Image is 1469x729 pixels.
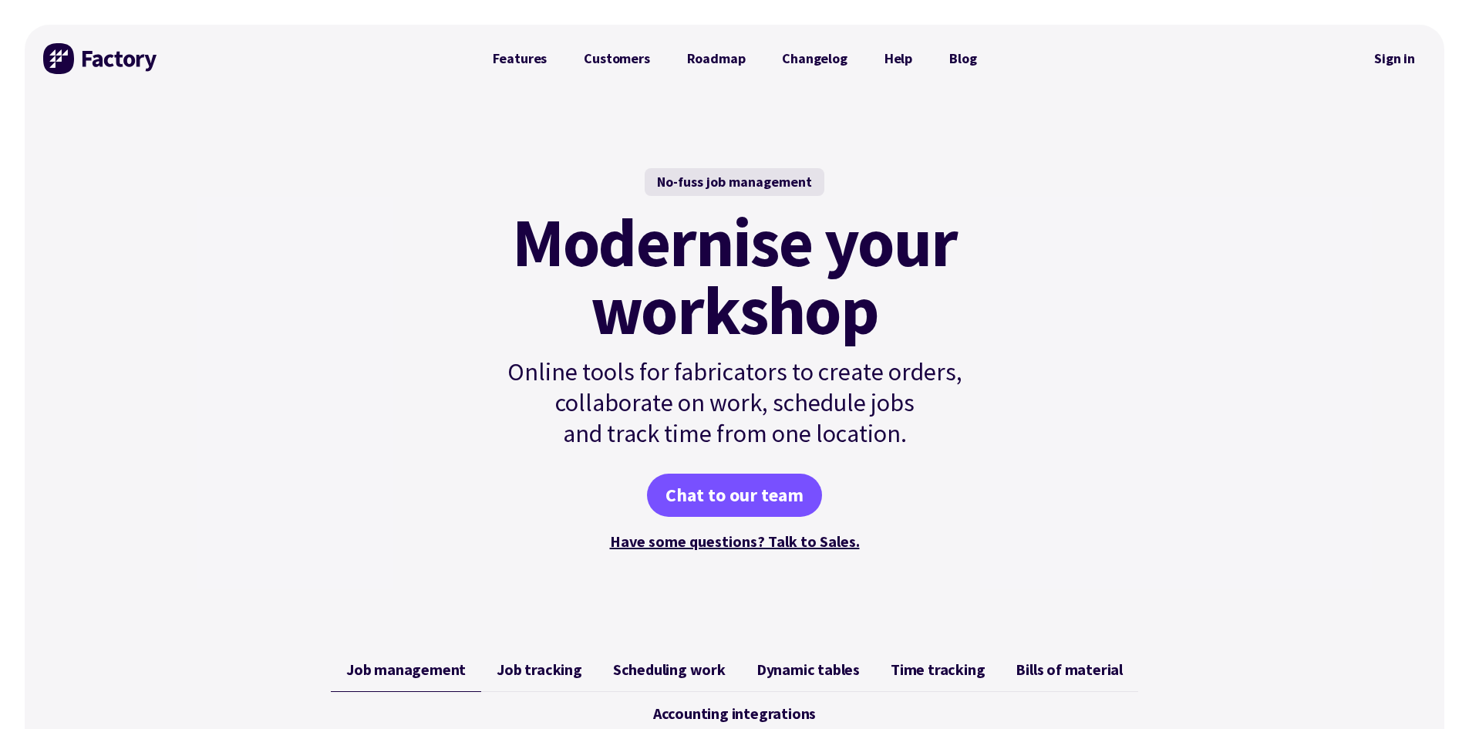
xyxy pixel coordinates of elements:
[565,43,668,74] a: Customers
[512,208,957,344] mark: Modernise your workshop
[891,660,985,679] span: Time tracking
[497,660,582,679] span: Job tracking
[613,660,726,679] span: Scheduling work
[610,532,860,551] a: Have some questions? Talk to Sales.
[866,43,931,74] a: Help
[647,474,822,517] a: Chat to our team
[669,43,764,74] a: Roadmap
[931,43,995,74] a: Blog
[474,43,566,74] a: Features
[43,43,159,74] img: Factory
[1363,41,1426,76] nav: Secondary Navigation
[474,43,996,74] nav: Primary Navigation
[763,43,865,74] a: Changelog
[653,704,816,723] span: Accounting integrations
[645,168,824,196] div: No-fuss job management
[1016,660,1123,679] span: Bills of material
[756,660,860,679] span: Dynamic tables
[474,356,996,449] p: Online tools for fabricators to create orders, collaborate on work, schedule jobs and track time ...
[346,660,466,679] span: Job management
[1363,41,1426,76] a: Sign in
